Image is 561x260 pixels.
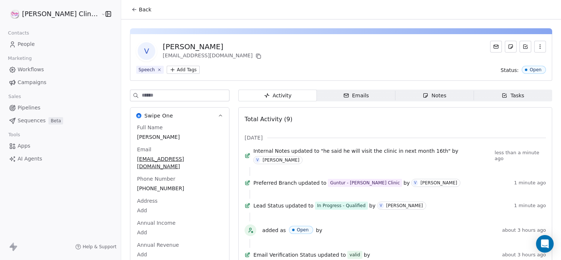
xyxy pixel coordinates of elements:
[414,180,417,186] div: V
[137,229,222,236] span: Add
[18,117,46,124] span: Sequences
[514,180,546,186] span: 1 minute ago
[343,92,369,100] div: Emails
[5,129,23,140] span: Tools
[403,179,410,187] span: by
[167,66,200,74] button: Add Tags
[6,38,115,50] a: People
[514,203,546,209] span: 1 minute ago
[18,40,35,48] span: People
[83,244,116,250] span: Help & Support
[350,251,360,259] div: valid
[256,157,259,163] div: V
[5,28,32,39] span: Contacts
[502,252,546,258] span: about 3 hours ago
[135,197,159,205] span: Address
[138,42,155,60] span: V
[263,158,299,163] div: [PERSON_NAME]
[135,146,153,153] span: Email
[6,76,115,89] a: Campaigns
[48,117,63,124] span: Beta
[138,66,155,73] div: Speech
[163,52,263,61] div: [EMAIL_ADDRESS][DOMAIN_NAME]
[245,134,263,141] span: [DATE]
[502,92,524,100] div: Tasks
[298,179,326,187] span: updated to
[135,219,177,227] span: Annual Income
[6,153,115,165] a: AI Agents
[253,147,290,155] span: Internal Notes
[495,150,546,162] span: less than a minute ago
[318,251,346,259] span: updated to
[262,227,286,234] span: added as
[245,116,292,123] span: Total Activity (9)
[452,147,458,155] span: by
[137,207,222,214] span: Add
[285,202,314,209] span: updated to
[316,227,322,234] span: by
[423,92,446,100] div: Notes
[9,8,96,20] button: [PERSON_NAME] Clinic External
[386,203,423,208] div: [PERSON_NAME]
[18,104,40,112] span: Pipelines
[137,155,222,170] span: [EMAIL_ADDRESS][DOMAIN_NAME]
[317,202,366,209] div: In Progress - Qualified
[137,185,222,192] span: [PHONE_NUMBER]
[6,140,115,152] a: Apps
[253,179,297,187] span: Preferred Branch
[536,235,554,253] div: Open Intercom Messenger
[253,202,284,209] span: Lead Status
[502,227,546,233] span: about 3 hours ago
[163,41,263,52] div: [PERSON_NAME]
[380,203,382,209] div: V
[137,133,222,141] span: [PERSON_NAME]
[130,108,229,124] button: Swipe OneSwipe One
[18,79,46,86] span: Campaigns
[139,6,151,13] span: Back
[330,179,400,187] div: Guntur - [PERSON_NAME] Clinic
[10,10,19,18] img: RASYA-Clinic%20Circle%20icon%20Transparent.png
[6,64,115,76] a: Workflows
[137,251,222,258] span: Add
[144,112,173,119] span: Swipe One
[253,251,316,259] span: Email Verification Status
[135,241,180,249] span: Annual Revenue
[135,124,164,131] span: Full Name
[501,66,519,74] span: Status:
[75,244,116,250] a: Help & Support
[420,180,457,185] div: [PERSON_NAME]
[136,113,141,118] img: Swipe One
[18,142,30,150] span: Apps
[291,147,319,155] span: updated to
[369,202,376,209] span: by
[5,53,35,64] span: Marketing
[6,115,115,127] a: SequencesBeta
[18,155,42,163] span: AI Agents
[5,91,24,102] span: Sales
[135,175,177,183] span: Phone Number
[18,66,44,73] span: Workflows
[321,147,450,155] span: "he said he will visit the clinic in next month 16th"
[364,251,370,259] span: by
[530,67,542,72] div: Open
[127,3,156,16] button: Back
[6,102,115,114] a: Pipelines
[22,9,99,19] span: [PERSON_NAME] Clinic External
[297,227,309,232] div: Open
